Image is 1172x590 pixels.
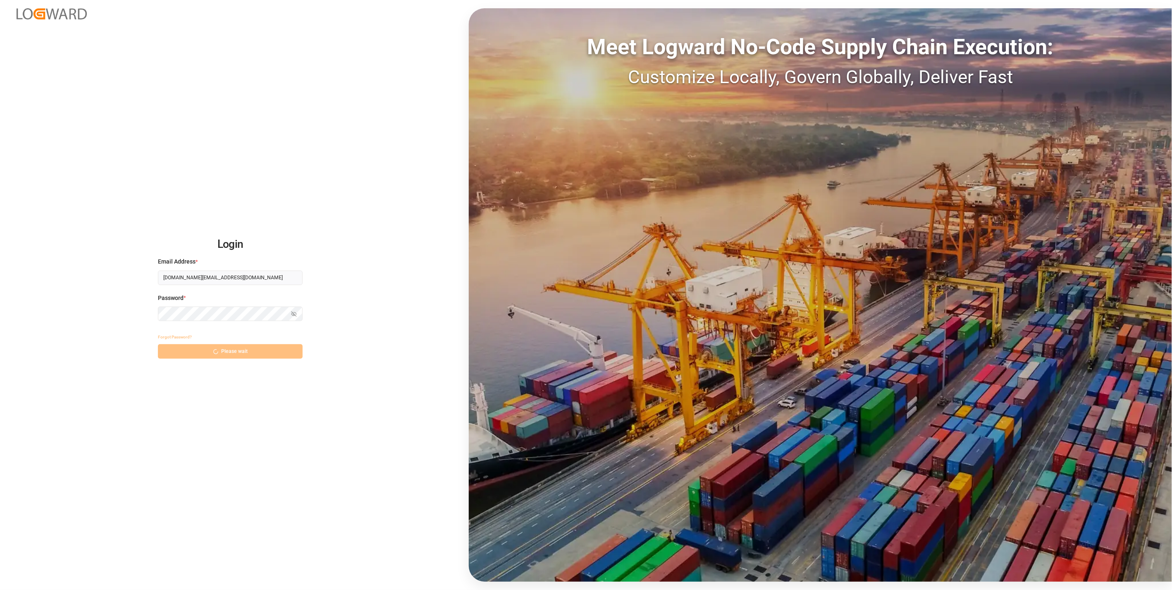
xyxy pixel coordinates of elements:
div: Customize Locally, Govern Globally, Deliver Fast [469,63,1172,91]
span: Email Address [158,257,196,266]
img: Logward_new_orange.png [17,8,87,19]
input: Enter your email [158,271,303,285]
div: Meet Logward No-Code Supply Chain Execution: [469,31,1172,63]
span: Password [158,294,184,302]
h2: Login [158,231,303,258]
